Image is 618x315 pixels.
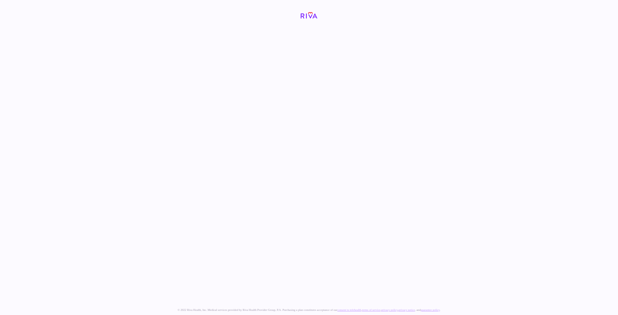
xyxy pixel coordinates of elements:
[381,308,398,311] a: privacy policy
[337,308,361,311] a: consent to telehealth
[421,308,440,311] a: guarantee policy
[362,308,381,311] a: terms of service
[398,308,415,311] a: privacy notice
[177,304,440,315] div: © 2022 Riva Health, Inc. Medical services provided by Riva Health Provider Group, P.A. Purchasing...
